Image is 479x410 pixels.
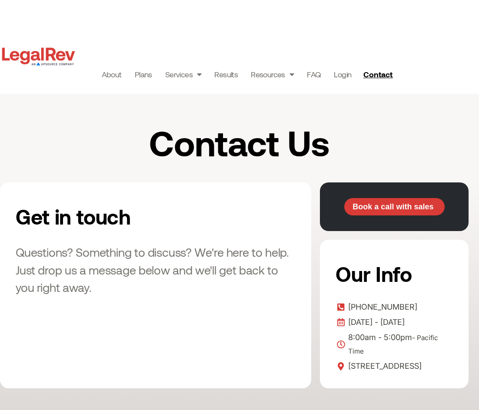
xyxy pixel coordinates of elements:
[346,360,422,373] span: [STREET_ADDRESS]
[346,331,453,358] span: 8:00am - 5:00pm
[348,334,438,355] span: - Pacific Time
[214,68,238,80] a: Results
[307,68,321,80] a: FAQ
[360,67,398,81] a: Contact
[334,68,351,80] a: Login
[16,243,296,296] h3: Questions? Something to discuss? We're here to help. Just drop us a message below and we'll get b...
[336,301,453,314] a: [PHONE_NUMBER]
[165,68,202,80] a: Services
[353,203,433,211] span: Book a call with sales
[346,316,405,329] span: [DATE] - [DATE]
[346,301,417,314] span: [PHONE_NUMBER]
[135,68,152,80] a: Plans
[16,198,212,235] h2: Get in touch
[102,68,352,80] nav: Menu
[102,68,122,80] a: About
[251,68,294,80] a: Resources
[344,198,445,215] a: Book a call with sales
[363,70,393,78] span: Contact
[72,124,407,161] h1: Contact Us
[336,255,450,292] h2: Our Info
